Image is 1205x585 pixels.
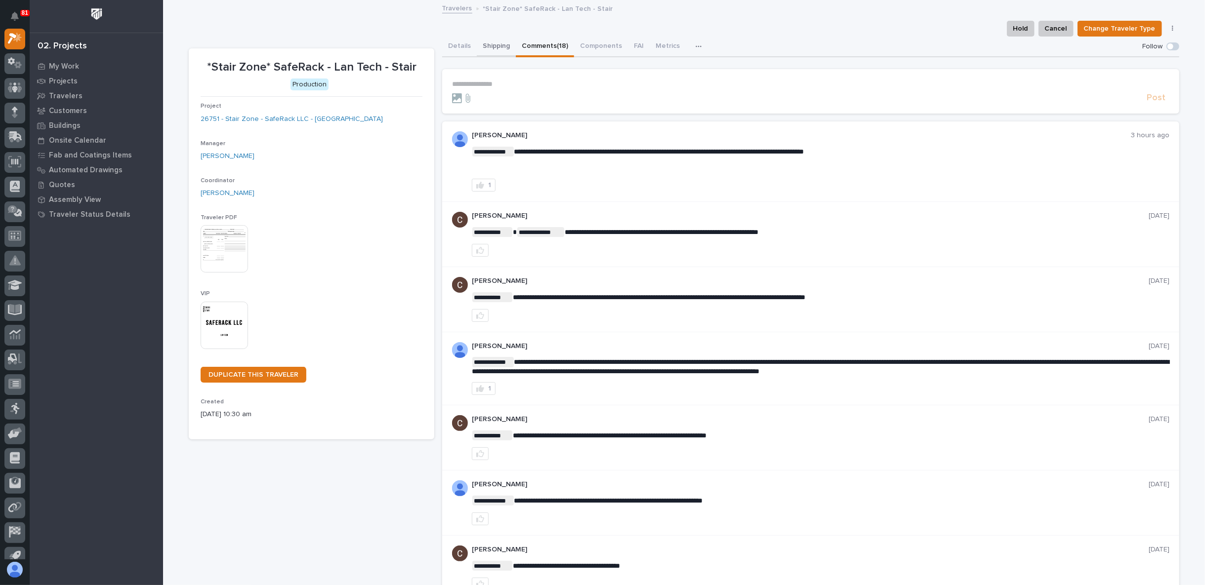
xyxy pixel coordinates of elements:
[291,78,329,91] div: Production
[1149,212,1169,220] p: [DATE]
[208,371,298,378] span: DUPLICATE THIS TRAVELER
[49,195,101,204] p: Assembly View
[30,192,163,207] a: Assembly View
[483,2,613,13] p: *Stair Zone* SafeRack - Lan Tech - Stair
[1013,23,1028,35] span: Hold
[30,59,163,74] a: My Work
[49,181,75,190] p: Quotes
[4,559,25,580] button: users-avatar
[201,291,210,297] span: VIP
[472,415,1149,424] p: [PERSON_NAME]
[49,121,81,130] p: Buildings
[452,277,468,293] img: AGNmyxaji213nCK4JzPdPN3H3CMBhXDSA2tJ_sy3UIa5=s96-c
[1149,342,1169,351] p: [DATE]
[1147,92,1165,104] span: Post
[87,5,106,23] img: Workspace Logo
[201,409,422,420] p: [DATE] 10:30 am
[1039,21,1074,37] button: Cancel
[30,133,163,148] a: Onsite Calendar
[488,182,491,189] div: 1
[30,118,163,133] a: Buildings
[30,103,163,118] a: Customers
[201,114,383,124] a: 26751 - Stair Zone - SafeRack LLC - [GEOGRAPHIC_DATA]
[30,148,163,162] a: Fab and Coatings Items
[1142,42,1163,51] p: Follow
[472,212,1149,220] p: [PERSON_NAME]
[516,37,574,57] button: Comments (18)
[30,88,163,103] a: Travelers
[650,37,686,57] button: Metrics
[1078,21,1162,37] button: Change Traveler Type
[472,277,1149,285] p: [PERSON_NAME]
[472,512,489,525] button: like this post
[472,480,1149,489] p: [PERSON_NAME]
[452,546,468,561] img: AGNmyxaji213nCK4JzPdPN3H3CMBhXDSA2tJ_sy3UIa5=s96-c
[1149,480,1169,489] p: [DATE]
[1045,23,1067,35] span: Cancel
[1149,546,1169,554] p: [DATE]
[452,342,468,358] img: AOh14GjpcA6ydKGAvwfezp8OhN30Q3_1BHk5lQOeczEvCIoEuGETHm2tT-JUDAHyqffuBe4ae2BInEDZwLlH3tcCd_oYlV_i4...
[472,244,489,257] button: like this post
[30,177,163,192] a: Quotes
[201,188,254,198] a: [PERSON_NAME]
[1149,415,1169,424] p: [DATE]
[472,131,1131,140] p: [PERSON_NAME]
[12,12,25,28] div: Notifications81
[1149,277,1169,285] p: [DATE]
[488,385,491,392] div: 1
[201,103,221,109] span: Project
[201,367,306,383] a: DUPLICATE THIS TRAVELER
[1143,92,1169,104] button: Post
[201,178,235,184] span: Coordinator
[472,342,1149,351] p: [PERSON_NAME]
[1084,23,1156,35] span: Change Traveler Type
[30,207,163,222] a: Traveler Status Details
[49,92,83,101] p: Travelers
[452,131,468,147] img: AOh14GjpcA6ydKGAvwfezp8OhN30Q3_1BHk5lQOeczEvCIoEuGETHm2tT-JUDAHyqffuBe4ae2BInEDZwLlH3tcCd_oYlV_i4...
[38,41,87,52] div: 02. Projects
[49,62,79,71] p: My Work
[452,212,468,228] img: AGNmyxaji213nCK4JzPdPN3H3CMBhXDSA2tJ_sy3UIa5=s96-c
[49,77,78,86] p: Projects
[49,136,106,145] p: Onsite Calendar
[574,37,628,57] button: Components
[472,382,496,395] button: 1
[49,151,132,160] p: Fab and Coatings Items
[442,37,477,57] button: Details
[201,399,224,405] span: Created
[472,447,489,460] button: like this post
[472,309,489,322] button: like this post
[472,546,1149,554] p: [PERSON_NAME]
[30,74,163,88] a: Projects
[49,107,87,116] p: Customers
[477,37,516,57] button: Shipping
[22,9,28,16] p: 81
[452,480,468,496] img: AOh14GjpcA6ydKGAvwfezp8OhN30Q3_1BHk5lQOeczEvCIoEuGETHm2tT-JUDAHyqffuBe4ae2BInEDZwLlH3tcCd_oYlV_i4...
[49,210,130,219] p: Traveler Status Details
[628,37,650,57] button: FAI
[201,60,422,75] p: *Stair Zone* SafeRack - Lan Tech - Stair
[201,215,237,221] span: Traveler PDF
[472,179,496,192] button: 1
[49,166,123,175] p: Automated Drawings
[452,415,468,431] img: AGNmyxaji213nCK4JzPdPN3H3CMBhXDSA2tJ_sy3UIa5=s96-c
[1007,21,1035,37] button: Hold
[30,162,163,177] a: Automated Drawings
[201,151,254,161] a: [PERSON_NAME]
[4,6,25,27] button: Notifications
[442,2,472,13] a: Travelers
[1131,131,1169,140] p: 3 hours ago
[201,141,225,147] span: Manager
